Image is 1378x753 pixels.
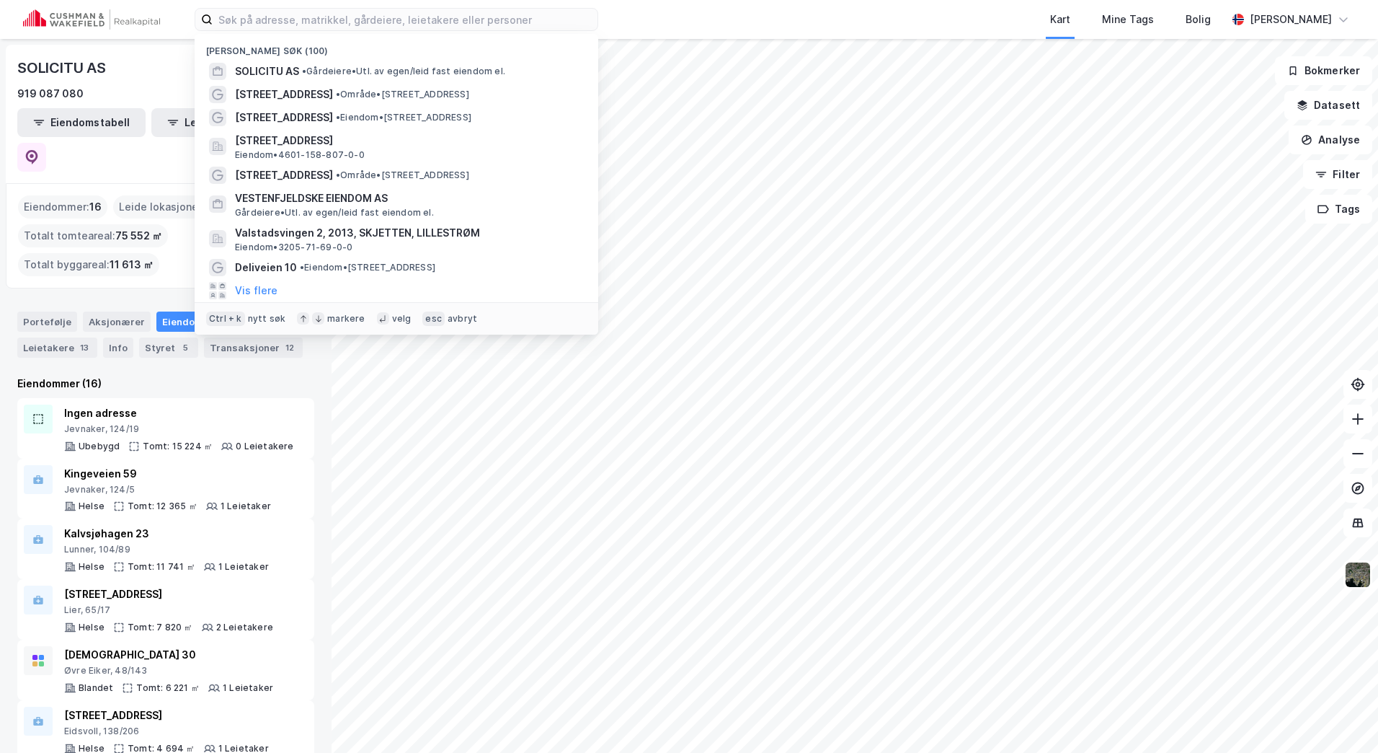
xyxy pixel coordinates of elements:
[79,682,113,694] div: Blandet
[64,423,294,435] div: Jevnaker, 124/19
[64,465,271,483] div: Kingeveien 59
[1344,561,1372,589] img: 9k=
[336,112,340,123] span: •
[115,227,162,245] span: 75 552 ㎡
[1250,11,1332,28] div: [PERSON_NAME]
[156,312,246,332] div: Eiendommer
[235,149,365,161] span: Eiendom • 4601-158-807-0-0
[64,586,273,603] div: [STREET_ADDRESS]
[143,441,213,452] div: Tomt: 15 224 ㎡
[64,405,294,422] div: Ingen adresse
[151,108,280,137] button: Leietakertabell
[1305,195,1372,224] button: Tags
[336,169,469,181] span: Område • [STREET_ADDRESS]
[235,282,277,299] button: Vis flere
[136,682,200,694] div: Tomt: 6 221 ㎡
[336,112,471,123] span: Eiendom • [STREET_ADDRESS]
[195,34,598,60] div: [PERSON_NAME] søk (100)
[336,89,340,100] span: •
[17,375,314,392] div: Eiendommer (16)
[64,484,271,496] div: Jevnaker, 124/5
[64,707,269,724] div: [STREET_ADDRESS]
[139,338,198,358] div: Styret
[1284,91,1372,120] button: Datasett
[1275,56,1372,85] button: Bokmerker
[213,9,597,30] input: Søk på adresse, matrikkel, gårdeiere, leietakere eller personer
[221,501,271,512] div: 1 Leietaker
[79,441,120,452] div: Ubebygd
[336,169,340,180] span: •
[17,108,146,137] button: Eiendomstabell
[18,195,107,219] div: Eiendommer :
[1050,11,1070,28] div: Kart
[1102,11,1154,28] div: Mine Tags
[178,340,192,355] div: 5
[236,441,293,452] div: 0 Leietakere
[235,190,581,207] span: VESTENFJELDSKE EIENDOM AS
[392,313,412,325] div: velg
[17,85,84,102] div: 919 087 080
[18,253,159,276] div: Totalt byggareal :
[79,501,105,512] div: Helse
[1186,11,1211,28] div: Bolig
[235,259,297,276] span: Deliveien 10
[302,66,505,77] span: Gårdeiere • Utl. av egen/leid fast eiendom el.
[302,66,306,76] span: •
[128,501,197,512] div: Tomt: 12 365 ㎡
[235,224,581,242] span: Valstadsvingen 2, 2013, SKJETTEN, LILLESTRØM
[128,561,195,573] div: Tomt: 11 741 ㎡
[79,561,105,573] div: Helse
[336,89,469,100] span: Område • [STREET_ADDRESS]
[64,525,269,542] div: Kalvsjøhagen 23
[204,338,303,358] div: Transaksjoner
[327,313,365,325] div: markere
[235,242,352,253] span: Eiendom • 3205-71-69-0-0
[103,338,133,358] div: Info
[77,340,92,355] div: 13
[79,622,105,633] div: Helse
[235,109,333,126] span: [STREET_ADDRESS]
[216,622,273,633] div: 2 Leietakere
[64,665,273,677] div: Øvre Eiker, 48/143
[64,726,269,737] div: Eidsvoll, 138/206
[235,86,333,103] span: [STREET_ADDRESS]
[17,338,97,358] div: Leietakere
[1306,684,1378,753] iframe: Chat Widget
[1289,125,1372,154] button: Analyse
[18,224,168,247] div: Totalt tomteareal :
[64,544,269,555] div: Lunner, 104/89
[235,63,299,80] span: SOLICITU AS
[235,132,581,149] span: [STREET_ADDRESS]
[223,682,273,694] div: 1 Leietaker
[1303,160,1372,189] button: Filter
[83,312,151,332] div: Aksjonærer
[283,340,297,355] div: 12
[64,604,273,616] div: Lier, 65/17
[300,262,435,273] span: Eiendom • [STREET_ADDRESS]
[218,561,269,573] div: 1 Leietaker
[235,167,333,184] span: [STREET_ADDRESS]
[17,312,77,332] div: Portefølje
[235,207,434,219] span: Gårdeiere • Utl. av egen/leid fast eiendom el.
[422,312,445,326] div: esc
[64,646,273,664] div: [DEMOGRAPHIC_DATA] 30
[128,622,193,633] div: Tomt: 7 820 ㎡
[1306,684,1378,753] div: Kontrollprogram for chat
[300,262,304,273] span: •
[448,313,477,325] div: avbryt
[113,195,215,219] div: Leide lokasjoner :
[206,312,245,326] div: Ctrl + k
[248,313,286,325] div: nytt søk
[17,56,109,79] div: SOLICITU AS
[110,256,154,273] span: 11 613 ㎡
[23,9,160,30] img: cushman-wakefield-realkapital-logo.202ea83816669bd177139c58696a8fa1.svg
[89,198,102,216] span: 16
